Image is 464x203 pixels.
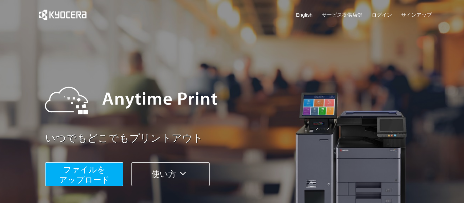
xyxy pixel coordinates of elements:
[401,11,432,18] a: サインアップ
[296,11,313,18] a: English
[45,162,123,186] button: ファイルを​​アップロード
[131,162,210,186] button: 使い方
[322,11,362,18] a: サービス提供店舗
[45,131,436,146] a: いつでもどこでもプリントアウト
[59,165,110,184] span: ファイルを ​​アップロード
[372,11,392,18] a: ログイン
